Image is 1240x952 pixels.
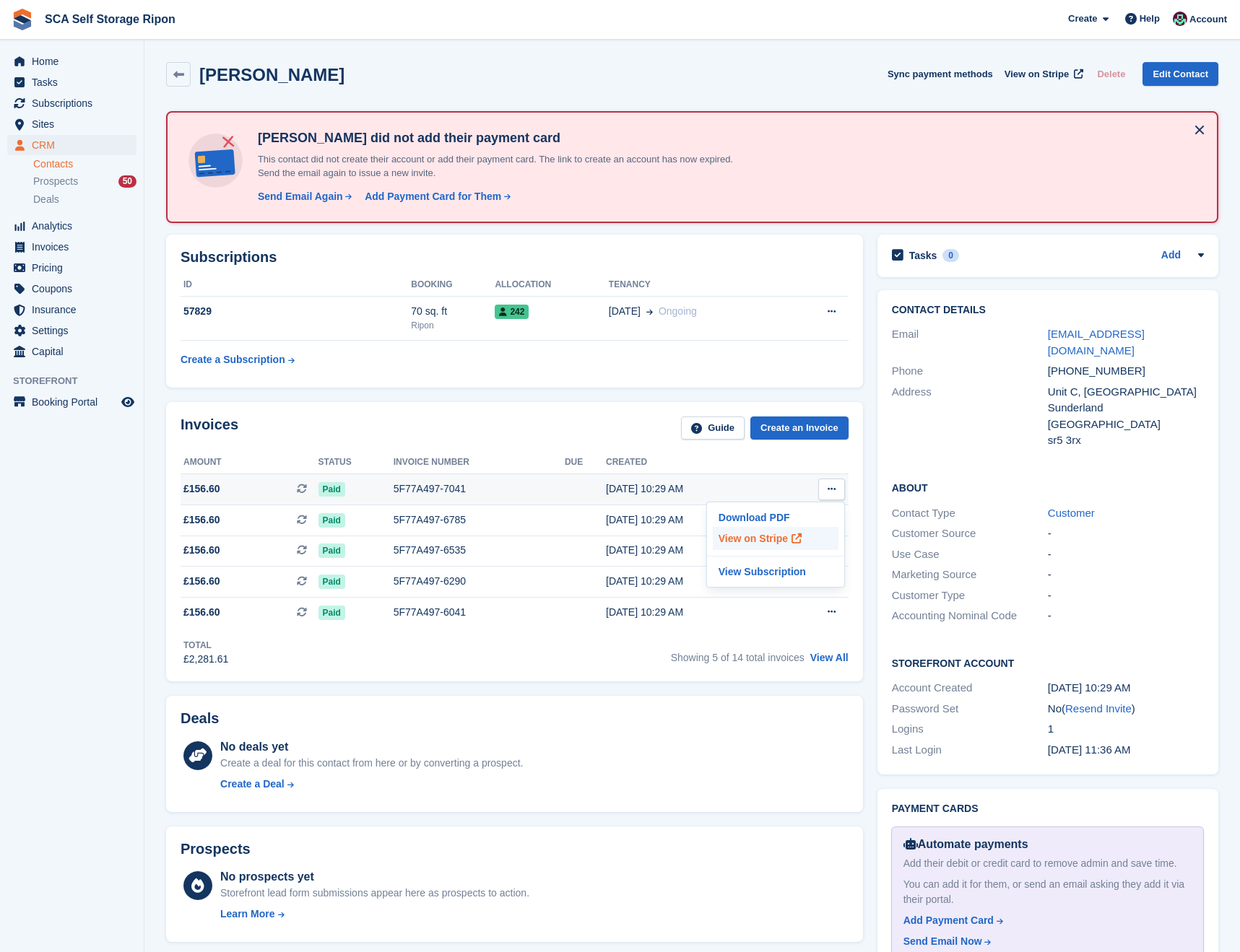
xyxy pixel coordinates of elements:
div: No [1048,701,1204,717]
span: Paid [318,606,345,620]
h2: Tasks [909,249,937,262]
a: Customer [1048,507,1095,519]
div: Create a Deal [220,777,285,792]
a: Add Payment Card [903,913,1186,928]
th: Invoice number [394,451,565,474]
span: Insurance [32,300,118,320]
th: Status [318,451,394,474]
span: £156.60 [183,605,220,620]
a: Preview store [119,393,136,411]
div: [DATE] 10:29 AM [606,605,780,620]
div: - [1048,588,1204,604]
div: Marketing Source [892,567,1048,583]
div: Create a Subscription [181,352,285,367]
a: menu [7,300,136,320]
a: Edit Contact [1143,62,1218,86]
span: £156.60 [183,543,220,558]
h2: Prospects [181,841,251,857]
a: View on Stripe [713,527,838,550]
span: Paid [318,482,345,497]
span: Capital [32,341,118,362]
a: Resend Invite [1065,702,1132,715]
div: Logins [892,721,1048,738]
div: - [1048,608,1204,624]
span: Paid [318,575,345,589]
a: menu [7,392,136,412]
span: Create [1068,12,1097,26]
div: 5F77A497-6785 [394,512,565,528]
div: 1 [1048,721,1204,738]
div: sr5 3rx [1048,432,1204,449]
button: Delete [1091,62,1131,86]
div: 0 [942,249,959,262]
h2: Contact Details [892,305,1204,316]
a: menu [7,72,136,92]
span: Account [1189,12,1227,27]
div: 5F77A497-6041 [394,605,565,620]
h2: Storefront Account [892,655,1204,670]
a: menu [7,279,136,299]
div: [DATE] 10:29 AM [606,512,780,528]
h2: Deals [181,710,219,727]
img: stora-icon-8386f47178a22dfd0bd8f6a31ec36ba5ce8667c1dd55bd0f319d3a0aa187defe.svg [12,9,33,30]
h2: Payment cards [892,803,1204,815]
a: Create a Deal [220,777,523,792]
span: Paid [318,513,345,528]
a: Contacts [33,157,136,171]
th: Amount [181,451,318,474]
div: Send Email Again [258,189,343,204]
span: CRM [32,135,118,155]
a: Add Payment Card for Them [359,189,512,204]
span: Sites [32,114,118,134]
span: Tasks [32,72,118,92]
div: [DATE] 10:29 AM [1048,680,1204,696]
div: Storefront lead form submissions appear here as prospects to action. [220,886,529,901]
div: Contact Type [892,505,1048,522]
div: Create a deal for this contact from here or by converting a prospect. [220,756,523,771]
span: Subscriptions [32,93,118,113]
span: Help [1140,12,1160,26]
div: Ripon [411,319,495,332]
span: Invoices [32,237,118,257]
button: Sync payment methods [888,62,993,86]
span: View on Stripe [1005,67,1069,82]
span: Settings [32,320,118,341]
div: Customer Type [892,588,1048,604]
span: £156.60 [183,481,220,497]
h2: Subscriptions [181,249,849,266]
div: Customer Source [892,525,1048,542]
a: menu [7,135,136,155]
div: 5F77A497-7041 [394,481,565,497]
a: menu [7,237,136,257]
div: Phone [892,363,1048,380]
div: Accounting Nominal Code [892,608,1048,624]
a: Download PDF [713,508,838,527]
div: Sunderland [1048,400,1204,416]
th: Allocation [495,274,608,297]
a: [EMAIL_ADDRESS][DOMAIN_NAME] [1048,328,1145,357]
a: menu [7,320,136,341]
span: Analytics [32,216,118,236]
div: Send Email Now [903,934,982,949]
div: No deals yet [220,738,523,756]
div: [DATE] 10:29 AM [606,543,780,558]
th: ID [181,274,411,297]
a: SCA Self Storage Ripon [39,7,181,31]
div: Learn More [220,907,274,922]
h2: About [892,480,1204,494]
a: menu [7,341,136,362]
th: Created [606,451,780,474]
th: Tenancy [609,274,787,297]
div: [DATE] 10:29 AM [606,574,780,589]
div: - [1048,567,1204,583]
div: 70 sq. ft [411,304,495,319]
div: Use Case [892,546,1048,563]
span: £156.60 [183,512,220,528]
div: 5F77A497-6290 [394,574,565,589]
span: Home [32,51,118,71]
span: £156.60 [183,574,220,589]
div: Automate payments [903,836,1192,853]
a: Guide [681,416,745,440]
span: Coupons [32,279,118,299]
